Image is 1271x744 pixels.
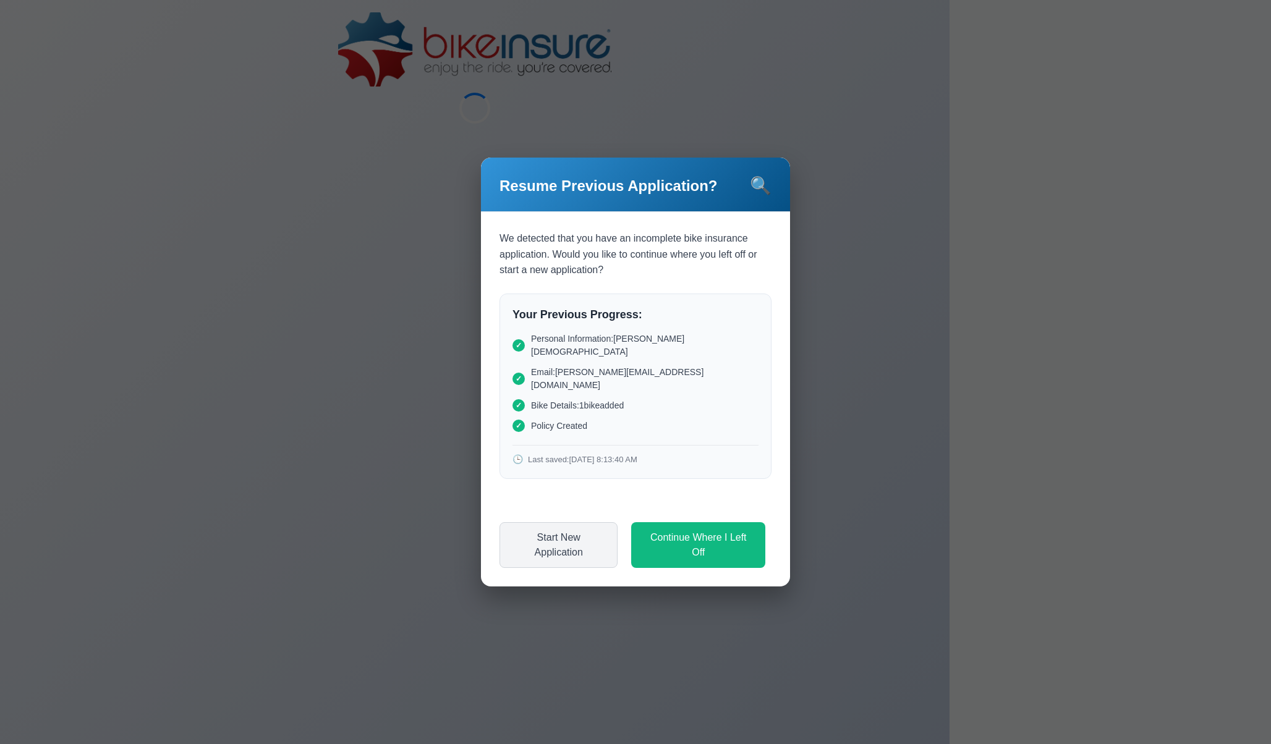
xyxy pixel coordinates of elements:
[499,522,618,568] button: Start New Application
[512,306,759,323] h3: Your Previous Progress:
[512,445,759,466] div: Last saved: [DATE] 8:13:40 AM
[531,420,587,433] span: Policy Created
[512,420,525,432] span: ✓
[631,522,765,568] button: Continue Where I Left Off
[512,399,525,412] span: ✓
[512,453,523,466] span: 🕒
[531,332,759,358] span: Personal Information: [PERSON_NAME] [DEMOGRAPHIC_DATA]
[531,366,759,392] span: Email: [PERSON_NAME][EMAIL_ADDRESS][DOMAIN_NAME]
[512,373,525,385] span: ✓
[750,173,772,199] div: 🔍
[531,399,624,412] span: Bike Details: 1 bike added
[512,339,525,352] span: ✓
[499,175,718,197] h2: Resume Previous Application?
[499,230,772,278] p: We detected that you have an incomplete bike insurance application. Would you like to continue wh...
